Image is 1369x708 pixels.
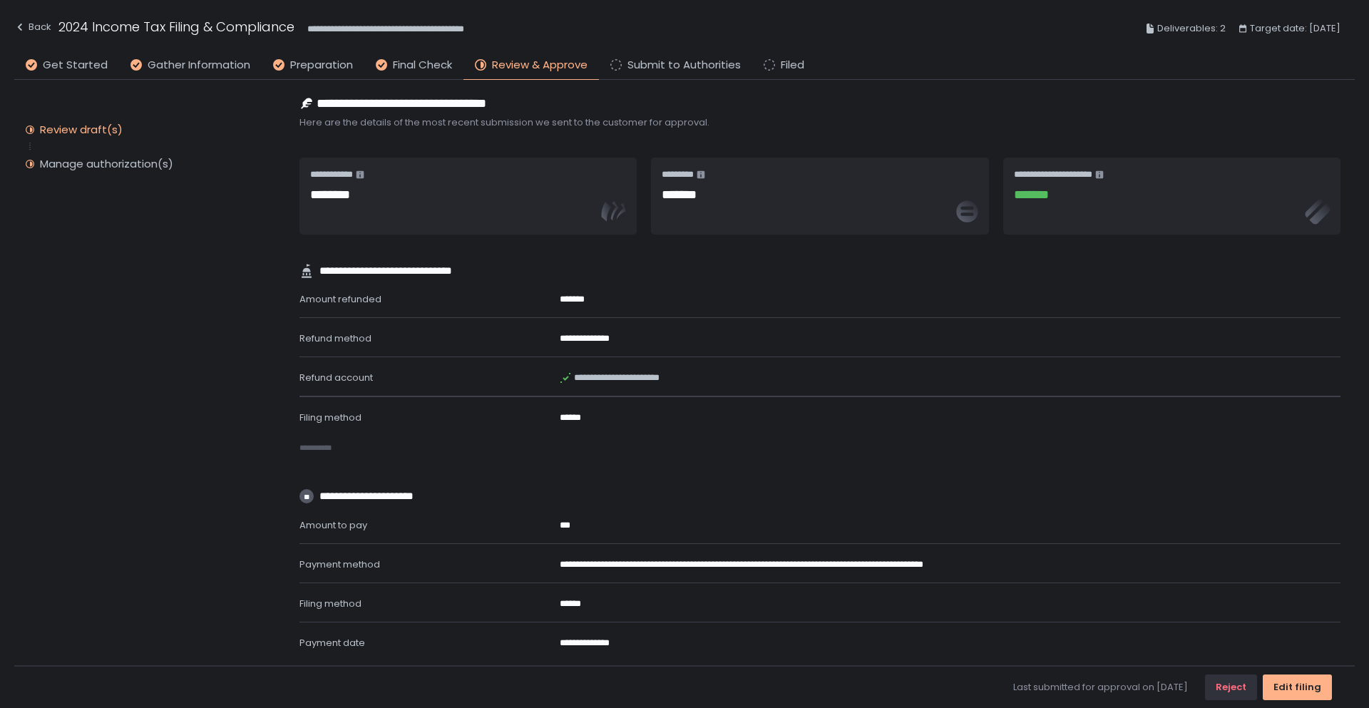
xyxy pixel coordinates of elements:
span: Gather Information [148,57,250,73]
span: Filing method [299,411,362,424]
span: Refund account [299,371,373,384]
button: Reject [1205,674,1257,700]
span: Last submitted for approval on [DATE] [1013,681,1188,694]
div: Back [14,19,51,36]
span: Preparation [290,57,353,73]
span: Filing method [299,597,362,610]
span: Payment method [299,558,380,571]
span: Review & Approve [492,57,588,73]
div: Edit filing [1273,681,1321,694]
div: Review draft(s) [40,123,123,137]
button: Edit filing [1263,674,1332,700]
div: Manage authorization(s) [40,157,173,171]
h1: 2024 Income Tax Filing & Compliance [58,17,294,36]
span: Submit to Authorities [627,57,741,73]
button: Back [14,17,51,41]
span: Amount refunded [299,292,381,306]
span: Here are the details of the most recent submission we sent to the customer for approval. [299,116,1340,129]
div: Reject [1216,681,1246,694]
span: Payment date [299,636,365,650]
span: Final Check [393,57,452,73]
span: Get Started [43,57,108,73]
span: Target date: [DATE] [1250,20,1340,37]
span: Amount to pay [299,518,367,532]
span: Refund method [299,332,371,345]
span: Filed [781,57,804,73]
span: Deliverables: 2 [1157,20,1226,37]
